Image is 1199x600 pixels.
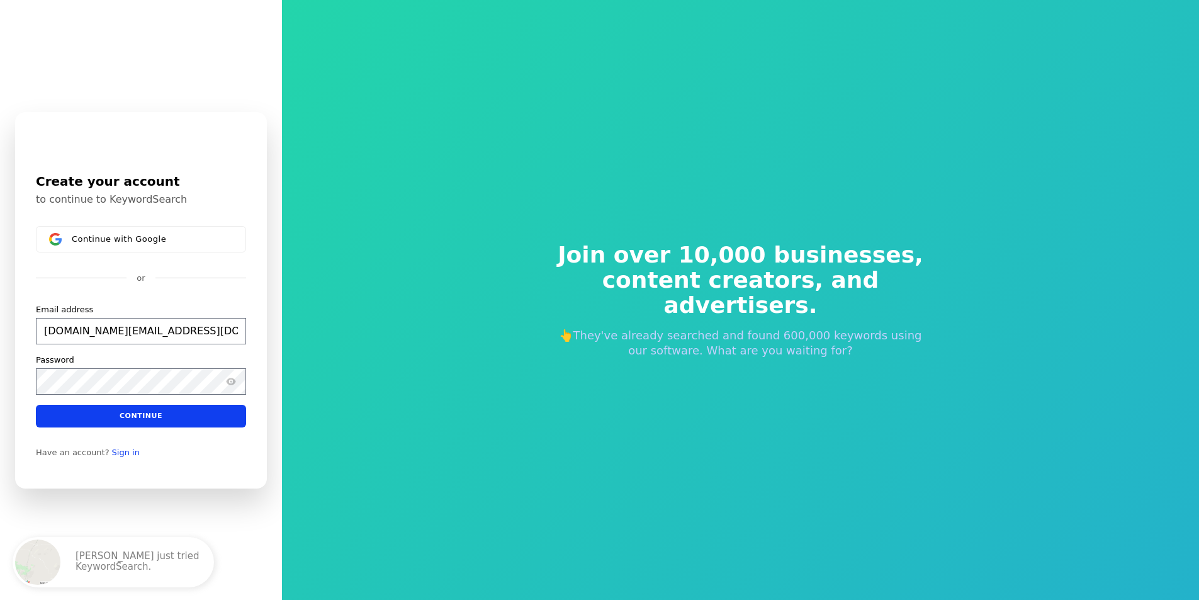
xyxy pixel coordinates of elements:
img: Sign in with Google [49,233,62,246]
a: Sign in [112,447,140,457]
p: [PERSON_NAME] just tried KeywordSearch. [76,551,201,574]
img: Kenya [15,540,60,585]
h1: Create your account [36,172,246,191]
p: 👆They've already searched and found 600,000 keywords using our software. What are you waiting for? [549,328,932,358]
button: Sign in with GoogleContinue with Google [36,226,246,252]
button: Show password [223,373,239,388]
span: content creators, and advertisers. [549,268,932,318]
label: Email address [36,303,93,315]
span: Have an account? [36,447,110,457]
span: Join over 10,000 businesses, [549,242,932,268]
label: Password [36,354,74,365]
button: Continue [36,404,246,427]
span: Continue with Google [72,234,166,244]
p: or [137,273,145,284]
p: to continue to KeywordSearch [36,193,246,206]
